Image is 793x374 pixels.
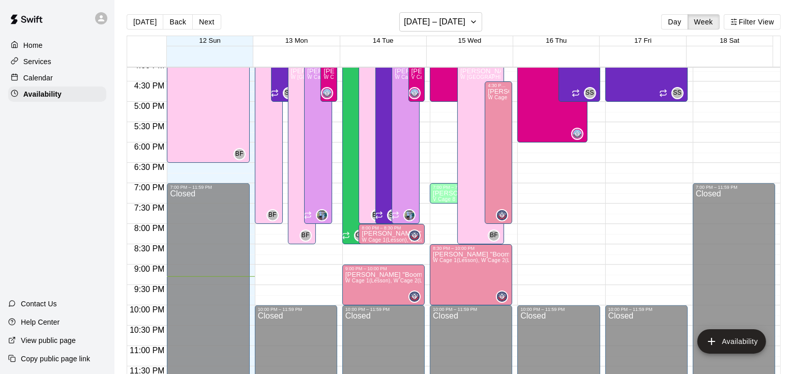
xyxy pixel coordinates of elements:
span: Recurring availability [375,211,383,219]
p: Availability [23,89,62,99]
h6: [DATE] – [DATE] [404,15,465,29]
span: 4:30 PM [132,81,167,90]
div: 7:00 PM – 7:30 PM: Available [430,183,512,204]
span: 5:00 PM [132,102,167,110]
div: 4:00 PM – 8:30 PM: Available [457,61,504,244]
span: BF [372,210,380,220]
p: Contact Us [21,299,57,309]
span: BF [236,149,244,159]
div: 7:00 PM – 11:59 PM [170,185,246,190]
img: Paul Woodley [317,210,327,220]
button: 18 Sat [720,37,740,44]
span: W Cage 15 (Lesson), W Cage 16 (Lesson) [324,74,426,80]
p: Home [23,40,43,50]
img: Derek "Boomer" Wickersham [409,231,420,241]
div: 3:00 PM – 8:00 PM: Available [359,20,387,224]
div: 10:00 PM – 11:59 PM [258,307,334,312]
span: W [GEOGRAPHIC_DATA] 1 [291,74,358,80]
div: Brent Francisco [267,209,279,221]
div: 9:00 PM – 10:00 PM: Available [342,265,425,305]
span: 9:30 PM [132,285,167,294]
span: SS [585,88,594,98]
a: Availability [8,87,106,102]
div: Brent Francisco [371,209,383,221]
span: W Cage 1(Lesson), W Cage 2(Lesson), W Cage 14, W Cage 15 (Lesson), W Cage 16 (Lesson) [345,278,575,283]
button: 14 Tue [373,37,394,44]
span: Recurring availability [572,89,580,97]
button: Next [192,14,221,30]
div: 8:30 PM – 10:00 PM [433,246,509,251]
div: Brent Francisco [300,229,312,242]
img: Paul Woodley [404,210,415,220]
div: 4:00 PM – 5:00 PM: Available [408,61,425,102]
p: Copy public page link [21,354,90,364]
div: Paul Woodley [316,209,328,221]
span: 6:30 PM [132,163,167,171]
p: View public page [21,335,76,346]
span: SS [673,88,682,98]
div: Shawn Semple [671,87,684,99]
span: SS [389,210,398,220]
div: 4:30 PM – 8:00 PM: Available [485,81,512,224]
div: AJ Wright [571,128,583,140]
div: Shawn Semple [584,87,596,99]
span: 5:30 PM [132,122,167,131]
a: Home [8,38,106,53]
span: W Cage 1(Lesson), W Cage 2(Lesson), W Cage 14, W Cage 15 (Lesson), W Cage 16 (Lesson) [488,95,717,100]
span: W Cage 1(Lesson), W Cage 2(Lesson), W Cage 14, W Cage 15 (Lesson), W Cage 16 (Lesson) [362,237,591,243]
p: Help Center [21,317,60,327]
div: Shawn Semple [283,87,295,99]
img: Derek "Boomer" Wickersham [409,292,420,302]
span: 9:00 PM [132,265,167,273]
div: Derek "Boomer" Wickersham [408,291,421,303]
div: Shawn Semple [387,209,399,221]
div: Derek "Boomer" Wickersham [408,229,421,242]
div: Derek "Boomer" Wickersham [496,291,508,303]
span: BF [490,231,498,241]
div: AJ Wright [321,87,333,99]
span: Recurring availability [659,89,667,97]
button: 16 Thu [546,37,567,44]
div: Derek "Boomer" Wickersham [496,209,508,221]
button: Week [688,14,720,30]
span: Recurring availability [342,232,350,240]
span: SS [285,88,293,98]
div: 10:00 PM – 11:59 PM [520,307,597,312]
span: 11:00 PM [127,346,167,355]
button: 17 Fri [634,37,652,44]
div: 4:00 PM – 8:00 PM: Available [392,61,420,224]
span: 8:30 PM [132,244,167,253]
p: Calendar [23,73,53,83]
div: AJ Wright [408,87,421,99]
button: [DATE] [127,14,163,30]
span: BF [302,231,310,241]
div: Brent Francisco [488,229,500,242]
img: Derek "Boomer" Wickersham [497,292,507,302]
span: GP [356,231,365,241]
span: 7:00 PM [132,183,167,192]
span: 7:30 PM [132,204,167,212]
button: 13 Mon [285,37,308,44]
span: Recurring availability [391,211,399,219]
span: Recurring availability [304,211,312,219]
button: Back [163,14,193,30]
img: Derek "Boomer" Wickersham [497,210,507,220]
span: 12 Sun [199,37,221,44]
div: 3:00 PM – 8:30 PM: Available [342,20,370,244]
img: AJ Wright [572,129,582,139]
a: Calendar [8,70,106,85]
div: 10:00 PM – 11:59 PM [345,307,422,312]
div: 8:30 PM – 10:00 PM: Available [430,244,512,305]
span: V Cage 8 [433,196,455,202]
div: 10:00 PM – 11:59 PM [608,307,685,312]
p: Services [23,56,51,67]
span: Recurring availability [271,89,279,97]
div: 8:00 PM – 8:30 PM [362,225,422,231]
div: 4:00 PM – 8:30 PM: Available [288,61,316,244]
span: BF [269,210,277,220]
